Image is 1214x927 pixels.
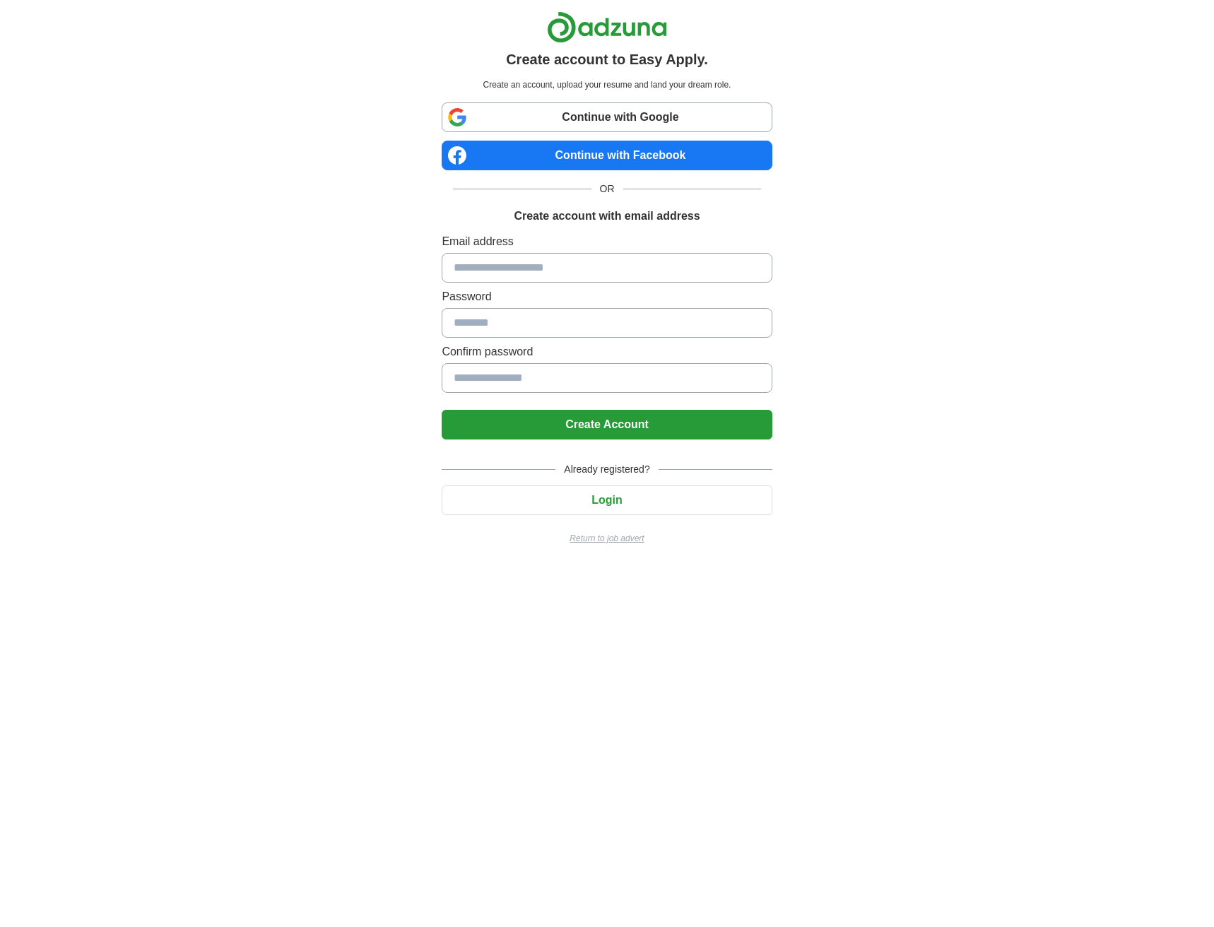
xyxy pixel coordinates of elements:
a: Continue with Google [442,102,772,132]
button: Login [442,485,772,515]
h1: Create account with email address [514,208,700,225]
img: Adzuna logo [547,11,667,43]
p: Create an account, upload your resume and land your dream role. [444,78,769,91]
span: OR [591,182,623,196]
label: Email address [442,233,772,250]
span: Already registered? [555,462,658,477]
a: Return to job advert [442,532,772,545]
label: Password [442,288,772,305]
h1: Create account to Easy Apply. [506,49,708,70]
button: Create Account [442,410,772,439]
a: Login [442,494,772,506]
label: Confirm password [442,343,772,360]
a: Continue with Facebook [442,141,772,170]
